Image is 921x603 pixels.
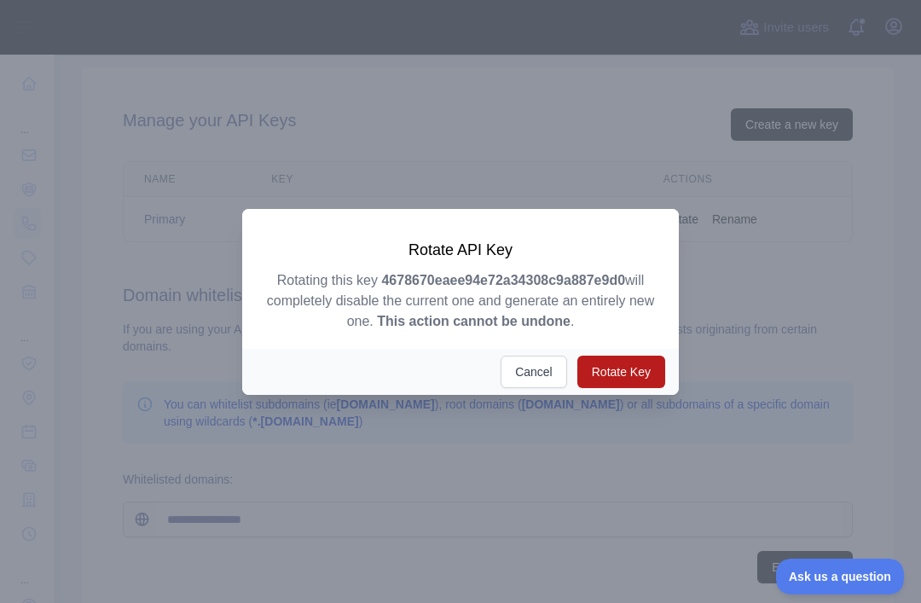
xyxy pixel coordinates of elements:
h3: Rotate API Key [263,240,658,260]
iframe: Toggle Customer Support [776,559,904,594]
strong: 4678670eaee94e72a34308c9a887e9d0 [381,273,625,287]
p: Rotating this key will completely disable the current one and generate an entirely new one. . [263,270,658,332]
button: Cancel [501,356,567,388]
strong: This action cannot be undone [377,314,571,328]
button: Rotate Key [577,356,665,388]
